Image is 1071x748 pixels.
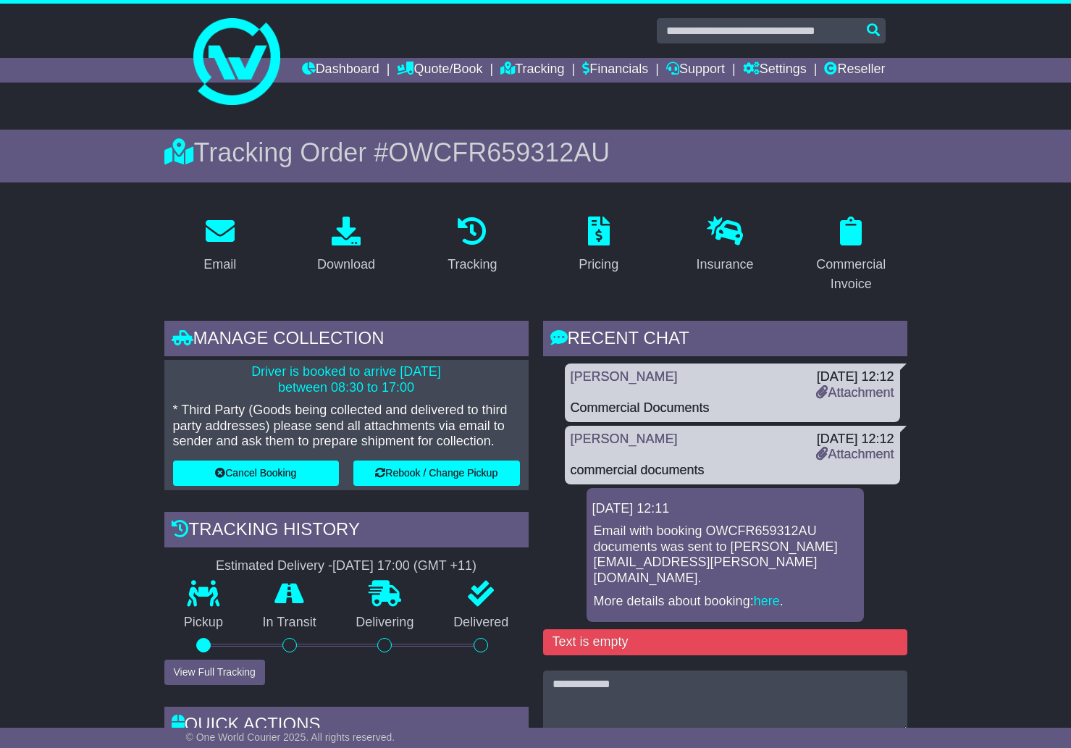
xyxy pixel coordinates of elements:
p: In Transit [243,615,336,631]
div: RECENT CHAT [543,321,907,360]
a: Attachment [816,385,894,400]
div: Pricing [579,255,618,274]
div: [DATE] 17:00 (GMT +11) [332,558,476,574]
p: Pickup [164,615,243,631]
a: here [754,594,780,608]
p: More details about booking: . [594,594,857,610]
div: Email [203,255,236,274]
div: commercial documents [571,463,894,479]
a: Attachment [816,447,894,461]
a: Email [194,211,245,280]
p: * Third Party (Goods being collected and delivered to third party addresses) please send all atta... [173,403,520,450]
span: © One World Courier 2025. All rights reserved. [186,731,395,743]
div: Manage collection [164,321,529,360]
p: Driver is booked to arrive [DATE] between 08:30 to 17:00 [173,364,520,395]
a: Download [308,211,385,280]
a: Support [666,58,725,83]
a: Settings [743,58,807,83]
a: Dashboard [302,58,379,83]
div: Download [317,255,375,274]
a: Tracking [438,211,506,280]
a: [PERSON_NAME] [571,369,678,384]
button: Rebook / Change Pickup [353,461,520,486]
a: Reseller [824,58,885,83]
span: OWCFR659312AU [388,138,610,167]
p: Delivering [336,615,434,631]
div: Tracking Order # [164,137,907,168]
div: Insurance [696,255,753,274]
div: Text is empty [543,629,907,655]
a: Financials [582,58,648,83]
a: Tracking [500,58,564,83]
div: Quick Actions [164,707,529,746]
p: Email with booking OWCFR659312AU documents was sent to [PERSON_NAME][EMAIL_ADDRESS][PERSON_NAME][... [594,524,857,586]
a: Commercial Invoice [795,211,907,299]
div: [DATE] 12:11 [592,501,858,517]
p: Delivered [434,615,529,631]
div: Commercial Documents [571,400,894,416]
div: Tracking [448,255,497,274]
a: Pricing [569,211,628,280]
a: Insurance [686,211,763,280]
button: Cancel Booking [173,461,340,486]
div: [DATE] 12:12 [816,432,894,447]
a: Quote/Book [397,58,482,83]
div: Estimated Delivery - [164,558,529,574]
button: View Full Tracking [164,660,265,685]
div: [DATE] 12:12 [816,369,894,385]
a: [PERSON_NAME] [571,432,678,446]
div: Tracking history [164,512,529,551]
div: Commercial Invoice [805,255,897,294]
